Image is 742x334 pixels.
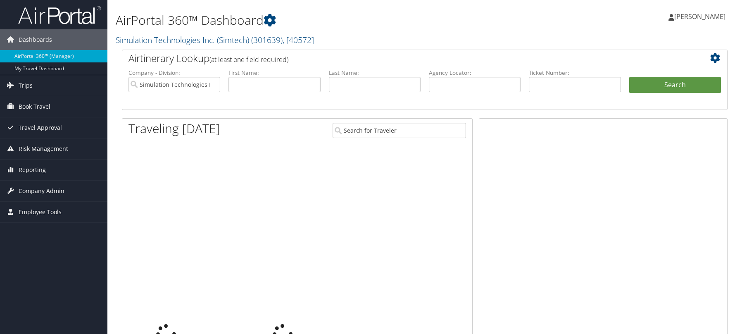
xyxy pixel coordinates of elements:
img: airportal-logo.png [18,5,101,25]
a: [PERSON_NAME] [668,4,734,29]
span: Dashboards [19,29,52,50]
span: Reporting [19,160,46,180]
label: Ticket Number: [529,69,621,77]
label: Company - Division: [128,69,220,77]
label: Agency Locator: [429,69,521,77]
h2: Airtinerary Lookup [128,51,671,65]
label: First Name: [228,69,320,77]
span: (at least one field required) [209,55,288,64]
input: Search for Traveler [333,123,466,138]
span: Employee Tools [19,202,62,222]
span: Book Travel [19,96,50,117]
span: Risk Management [19,138,68,159]
span: Travel Approval [19,117,62,138]
span: , [ 40572 ] [283,34,314,45]
span: ( 301639 ) [251,34,283,45]
span: [PERSON_NAME] [674,12,725,21]
a: Simulation Technologies Inc. (Simtech) [116,34,314,45]
label: Last Name: [329,69,421,77]
h1: Traveling [DATE] [128,120,220,137]
button: Search [629,77,721,93]
span: Trips [19,75,33,96]
span: Company Admin [19,181,64,201]
h1: AirPortal 360™ Dashboard [116,12,528,29]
